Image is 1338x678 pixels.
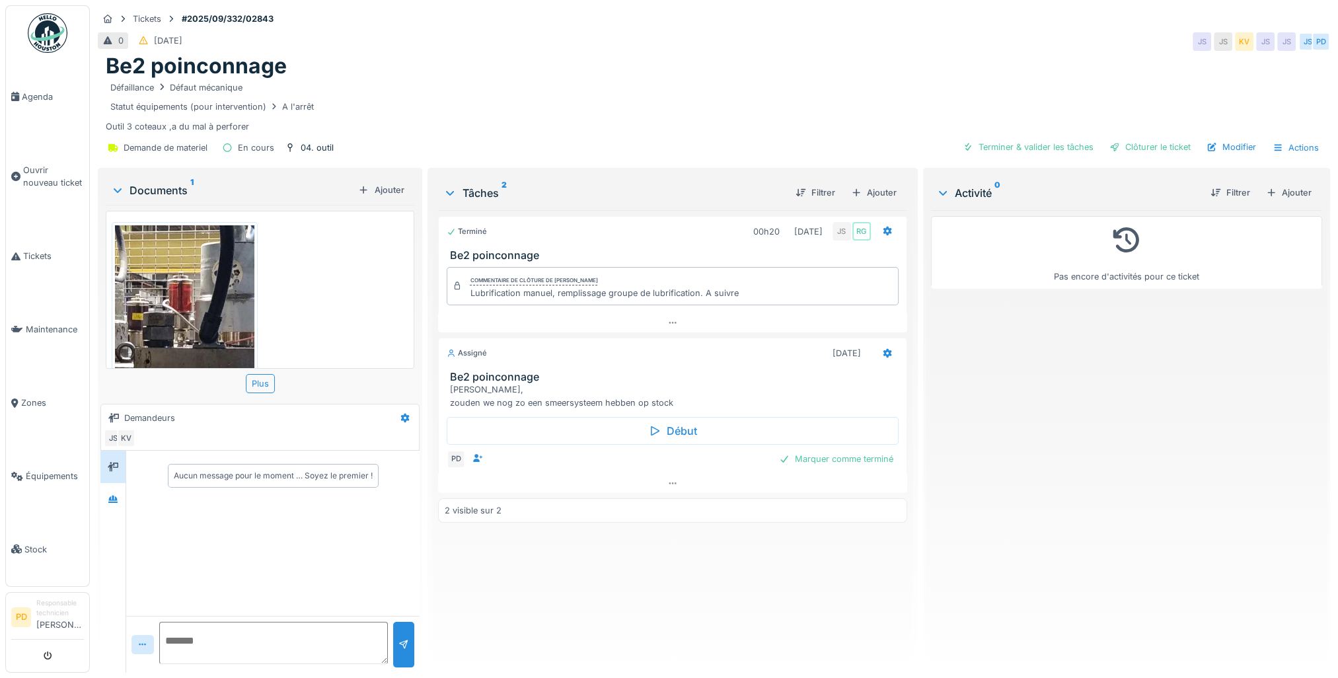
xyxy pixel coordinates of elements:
div: JS [1256,32,1275,51]
div: Lubrification manuel, remplissage groupe de lubrification. A suivre [470,287,738,299]
sup: 1 [190,182,194,198]
li: [PERSON_NAME] [36,598,84,636]
div: KV [117,429,135,447]
div: 2 visible sur 2 [444,504,501,517]
li: PD [11,607,31,627]
div: JS [1193,32,1211,51]
span: Maintenance [26,323,84,336]
a: Agenda [6,60,89,133]
div: Ajouter [846,184,902,202]
div: Marquer comme terminé [774,450,899,468]
div: Filtrer [790,184,840,202]
div: Demande de materiel [124,141,207,154]
div: Début [447,417,898,445]
div: Tâches [443,185,784,201]
div: Pas encore d'activités pour ce ticket [940,222,1314,283]
div: Documents [111,182,353,198]
div: [PERSON_NAME], zouden we nog zo een smeersysteem hebben op stock [449,383,901,408]
img: n5t4wcnxnkm6zdfdyinuxkgabauy [115,225,254,411]
a: Tickets [6,219,89,293]
div: Assigné [447,348,486,359]
div: JS [104,429,122,447]
div: Responsable technicien [36,598,84,619]
img: Badge_color-CXgf-gQk.svg [28,13,67,53]
div: 0 [118,34,124,47]
div: En cours [238,141,274,154]
a: Ouvrir nouveau ticket [6,133,89,219]
div: Ajouter [1261,184,1317,202]
a: PD Responsable technicien[PERSON_NAME] [11,598,84,640]
div: Demandeurs [124,412,175,424]
span: Zones [21,396,84,409]
div: PD [447,450,465,469]
div: Ajouter [353,181,409,199]
div: [DATE] [833,347,861,359]
div: Outil 3 coteaux ,a du mal à perforer [106,79,1322,133]
a: Équipements [6,439,89,513]
span: Stock [24,543,84,556]
div: JS [1277,32,1296,51]
span: Agenda [22,91,84,103]
a: Stock [6,513,89,586]
div: Terminer & valider les tâches [957,138,1099,156]
div: Modifier [1201,138,1261,156]
div: KV [1235,32,1253,51]
div: Aucun message pour le moment … Soyez le premier ! [174,470,373,482]
div: Activité [936,185,1200,201]
h1: Be2 poinconnage [106,54,287,79]
div: Clôturer le ticket [1104,138,1196,156]
div: Plus [246,374,275,393]
div: Filtrer [1205,184,1255,202]
h3: Be2 poinconnage [449,371,901,383]
div: [DATE] [154,34,182,47]
div: PD [1312,32,1330,51]
div: Actions [1267,138,1325,157]
h3: Be2 poinconnage [449,249,901,262]
div: Terminé [447,226,486,237]
div: Tickets [133,13,161,25]
sup: 2 [501,185,506,201]
div: Statut équipements (pour intervention) A l'arrêt [110,100,314,113]
div: Commentaire de clôture de [PERSON_NAME] [470,276,597,285]
strong: #2025/09/332/02843 [176,13,279,25]
span: Équipements [26,470,84,482]
div: JS [1298,32,1317,51]
span: Tickets [23,250,84,262]
div: 00h20 [753,225,780,238]
div: RG [852,222,871,241]
div: Défaillance Défaut mécanique [110,81,242,94]
a: Maintenance [6,293,89,366]
div: JS [1214,32,1232,51]
sup: 0 [994,185,1000,201]
a: Zones [6,366,89,439]
div: [DATE] [794,225,823,238]
span: Ouvrir nouveau ticket [23,164,84,189]
div: 04. outil [301,141,334,154]
div: JS [833,222,851,241]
